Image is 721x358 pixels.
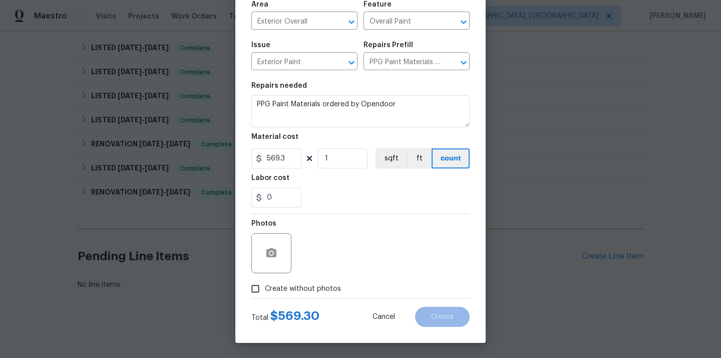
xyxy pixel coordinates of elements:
[457,56,471,70] button: Open
[344,56,358,70] button: Open
[251,42,270,49] h5: Issue
[373,313,395,321] span: Cancel
[431,313,454,321] span: Create
[376,148,407,168] button: sqft
[457,15,471,29] button: Open
[251,1,268,8] h5: Area
[251,311,319,323] div: Total
[270,310,319,322] span: $ 569.30
[364,1,392,8] h5: Feature
[251,220,276,227] h5: Photos
[265,284,341,294] span: Create without photos
[251,82,307,89] h5: Repairs needed
[432,148,470,168] button: count
[407,148,432,168] button: ft
[344,15,358,29] button: Open
[251,174,289,182] h5: Labor cost
[251,133,298,140] h5: Material cost
[364,42,413,49] h5: Repairs Prefill
[251,95,470,127] textarea: PPG Paint Materials ordered by Opendoor
[415,307,470,327] button: Create
[356,307,411,327] button: Cancel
